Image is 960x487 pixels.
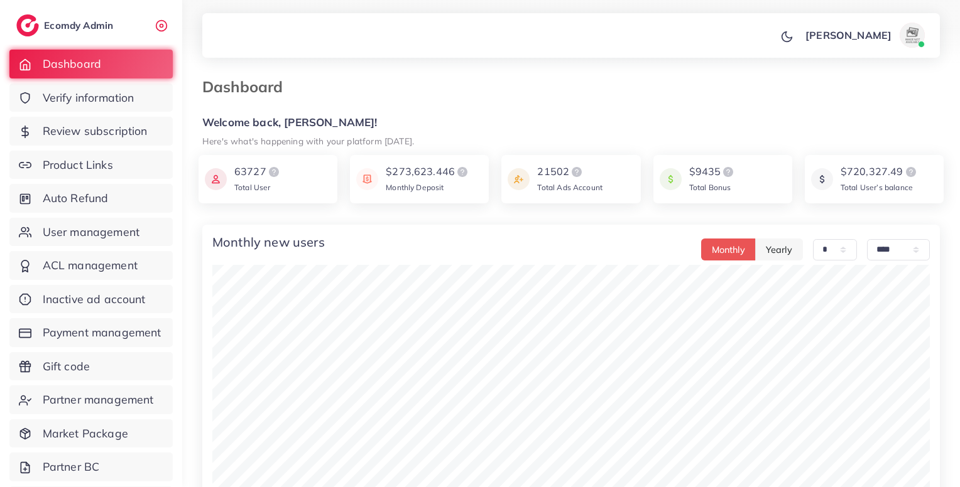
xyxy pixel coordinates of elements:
[9,318,173,347] a: Payment management
[701,238,756,260] button: Monthly
[43,257,138,274] span: ACL management
[841,183,913,192] span: Total User’s balance
[202,136,414,146] small: Here's what's happening with your platform [DATE].
[9,251,173,280] a: ACL management
[16,14,39,36] img: logo
[903,164,919,179] img: logo
[43,425,128,442] span: Market Package
[9,184,173,213] a: Auto Refund
[9,285,173,314] a: Inactive ad account
[212,235,325,250] h4: Monthly new users
[689,183,731,192] span: Total Bonus
[43,123,148,139] span: Review subscription
[43,358,90,375] span: Gift code
[43,392,154,408] span: Partner management
[43,56,101,72] span: Dashboard
[811,164,833,194] img: icon payment
[508,164,530,194] img: icon payment
[266,164,281,179] img: logo
[9,50,173,78] a: Dashboard
[799,23,930,48] a: [PERSON_NAME]avatar
[234,183,271,192] span: Total User
[386,164,470,179] div: $273,623.446
[9,218,173,247] a: User management
[9,151,173,179] a: Product Links
[16,14,116,36] a: logoEcomdy Admin
[660,164,682,194] img: icon payment
[205,164,227,194] img: icon payment
[202,116,940,129] h5: Welcome back, [PERSON_NAME]!
[43,291,146,308] span: Inactive ad account
[234,164,281,179] div: 63727
[386,183,444,192] span: Monthly Deposit
[43,90,134,106] span: Verify information
[9,419,173,448] a: Market Package
[721,164,736,179] img: logo
[43,157,113,173] span: Product Links
[805,28,892,43] p: [PERSON_NAME]
[356,164,378,194] img: icon payment
[569,164,584,179] img: logo
[537,164,603,179] div: 21502
[43,324,161,341] span: Payment management
[9,83,173,112] a: Verify information
[43,190,109,206] span: Auto Refund
[44,19,116,31] h2: Ecomdy Admin
[202,78,293,96] h3: Dashboard
[43,224,139,240] span: User management
[9,385,173,414] a: Partner management
[841,164,919,179] div: $720,327.49
[755,238,803,260] button: Yearly
[9,452,173,481] a: Partner BC
[455,164,470,179] img: logo
[900,23,925,48] img: avatar
[9,117,173,146] a: Review subscription
[689,164,736,179] div: $9435
[43,459,100,475] span: Partner BC
[537,183,603,192] span: Total Ads Account
[9,352,173,381] a: Gift code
